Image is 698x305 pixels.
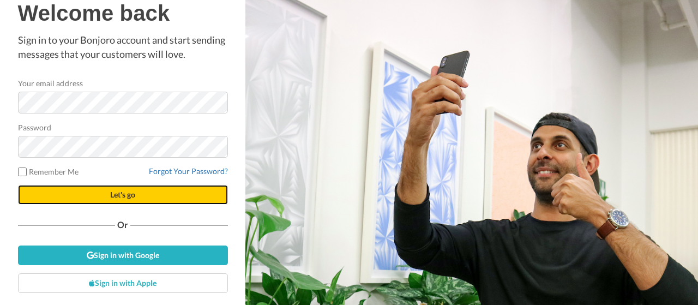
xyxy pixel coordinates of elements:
[18,122,52,133] label: Password
[18,246,228,265] a: Sign in with Google
[18,166,79,177] label: Remember Me
[18,168,27,176] input: Remember Me
[18,77,83,89] label: Your email address
[18,185,228,205] button: Let's go
[18,1,228,25] h1: Welcome back
[110,190,135,199] span: Let's go
[18,33,228,61] p: Sign in to your Bonjoro account and start sending messages that your customers will love.
[149,166,228,176] a: Forgot Your Password?
[115,221,130,229] span: Or
[18,273,228,293] a: Sign in with Apple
